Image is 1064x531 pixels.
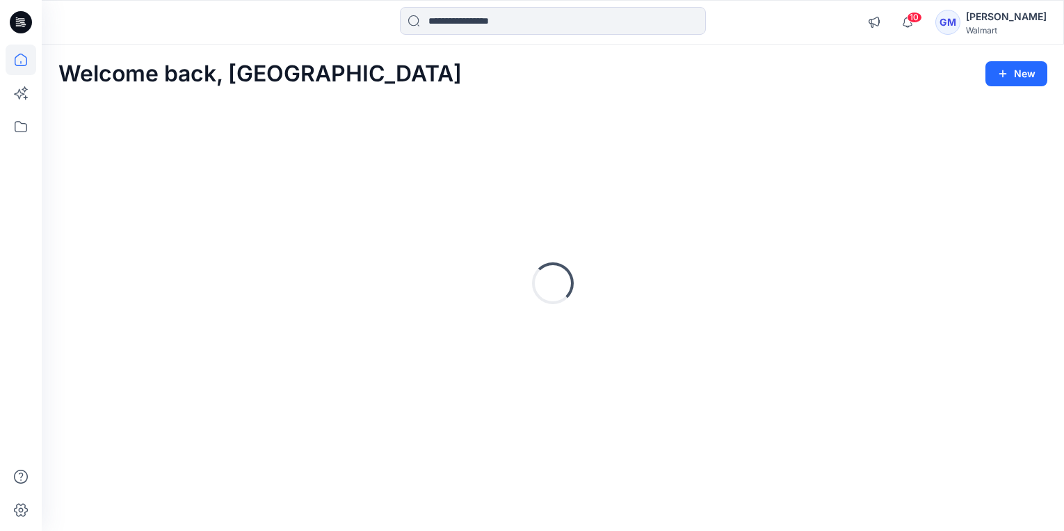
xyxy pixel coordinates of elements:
button: New [985,61,1047,86]
div: Walmart [966,25,1047,35]
span: 10 [907,12,922,23]
div: [PERSON_NAME] [966,8,1047,25]
div: GM [935,10,960,35]
h2: Welcome back, [GEOGRAPHIC_DATA] [58,61,462,87]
